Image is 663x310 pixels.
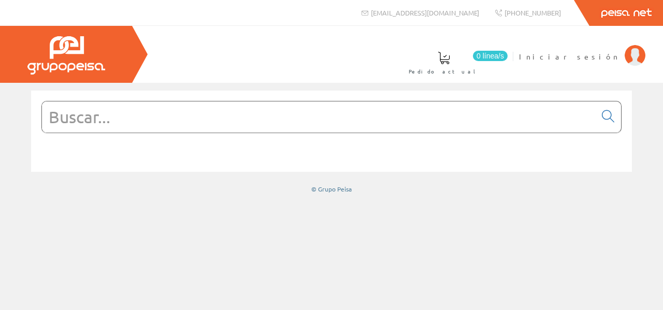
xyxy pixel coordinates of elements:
span: 0 línea/s [473,51,508,61]
span: [PHONE_NUMBER] [505,8,561,17]
span: [EMAIL_ADDRESS][DOMAIN_NAME] [371,8,479,17]
a: Iniciar sesión [519,43,645,53]
span: Pedido actual [409,66,479,77]
img: Grupo Peisa [27,36,105,75]
span: Iniciar sesión [519,51,619,62]
div: © Grupo Peisa [31,185,632,194]
input: Buscar... [42,101,596,132]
